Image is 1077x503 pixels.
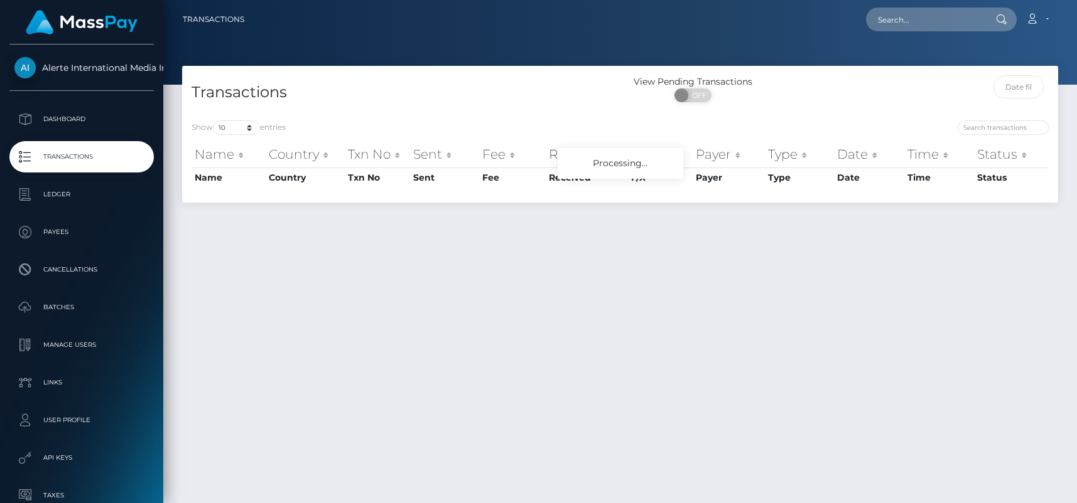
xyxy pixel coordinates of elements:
[765,167,834,188] th: Type
[9,292,154,323] a: Batches
[14,147,149,166] p: Transactions
[628,142,693,167] th: F/X
[9,141,154,172] a: Transactions
[974,142,1049,167] th: Status
[620,75,767,88] div: View Pending Transactions
[14,110,149,129] p: Dashboard
[904,167,975,188] th: Time
[266,167,345,188] th: Country
[866,8,984,31] input: Search...
[14,298,149,317] p: Batches
[765,142,834,167] th: Type
[14,336,149,354] p: Manage Users
[9,103,154,135] a: Dashboard
[546,142,629,167] th: Received
[974,167,1049,188] th: Status
[958,120,1049,135] input: Search transactions
[9,367,154,398] a: Links
[9,62,154,73] span: Alerte International Media Inc.
[192,167,266,188] th: Name
[9,405,154,436] a: User Profile
[479,167,546,188] th: Fee
[14,223,149,241] p: Payees
[558,148,683,179] div: Processing...
[213,120,260,135] select: Showentries
[479,142,546,167] th: Fee
[546,167,629,188] th: Received
[14,373,149,392] p: Links
[9,216,154,248] a: Payees
[14,260,149,279] p: Cancellations
[693,142,765,167] th: Payer
[183,6,244,33] a: Transactions
[9,179,154,210] a: Ledger
[14,57,36,78] img: Alerte International Media Inc.
[693,167,765,188] th: Payer
[192,120,286,135] label: Show entries
[345,167,410,188] th: Txn No
[192,82,611,103] h4: Transactions
[14,448,149,467] p: API Keys
[26,10,138,34] img: MassPay Logo
[993,75,1044,98] input: Date filter
[410,142,479,167] th: Sent
[345,142,410,167] th: Txn No
[9,329,154,361] a: Manage Users
[14,411,149,430] p: User Profile
[834,142,904,167] th: Date
[834,167,904,188] th: Date
[266,142,345,167] th: Country
[9,254,154,285] a: Cancellations
[410,167,479,188] th: Sent
[192,142,266,167] th: Name
[904,142,975,167] th: Time
[681,88,713,102] span: OFF
[14,185,149,204] p: Ledger
[9,442,154,474] a: API Keys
